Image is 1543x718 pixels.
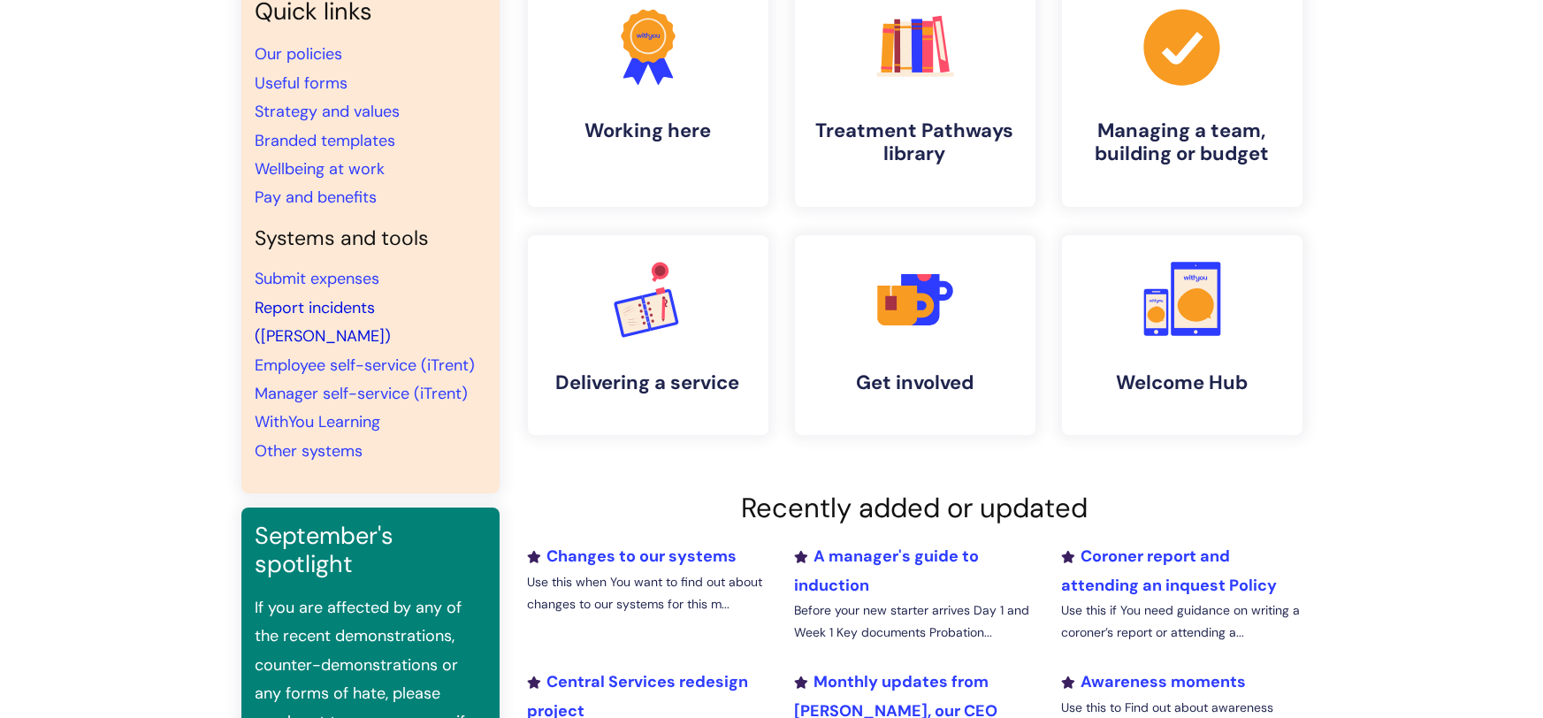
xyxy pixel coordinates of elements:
h4: Systems and tools [256,226,485,251]
a: Useful forms [256,73,348,94]
a: Other systems [256,440,363,462]
h4: Treatment Pathways library [809,119,1021,166]
p: Use this if You need guidance on writing a coroner’s report or attending a... [1061,600,1302,644]
h2: Recently added or updated [528,492,1302,524]
a: WithYou Learning [256,411,381,432]
a: A manager's guide to induction [794,546,979,595]
a: Changes to our systems [528,546,737,567]
a: Branded templates [256,130,396,151]
a: Employee self-service (iTrent) [256,355,476,376]
a: Welcome Hub [1062,235,1302,435]
a: Submit expenses [256,268,380,289]
a: Awareness moments [1061,671,1246,692]
h3: September's spotlight [256,522,485,579]
h4: Managing a team, building or budget [1076,119,1288,166]
a: Get involved [795,235,1035,435]
h4: Delivering a service [542,371,754,394]
a: Our policies [256,43,343,65]
h4: Welcome Hub [1076,371,1288,394]
a: Pay and benefits [256,187,378,208]
h4: Get involved [809,371,1021,394]
a: Coroner report and attending an inquest Policy [1061,546,1277,595]
p: Use this when You want to find out about changes to our systems for this m... [528,571,768,615]
a: Manager self-service (iTrent) [256,383,469,404]
p: Before your new starter arrives Day 1 and Week 1 Key documents Probation... [794,600,1035,644]
a: Report incidents ([PERSON_NAME]) [256,297,392,347]
h4: Working here [542,119,754,142]
a: Delivering a service [528,235,768,435]
a: Strategy and values [256,101,401,122]
a: Wellbeing at work [256,158,386,179]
